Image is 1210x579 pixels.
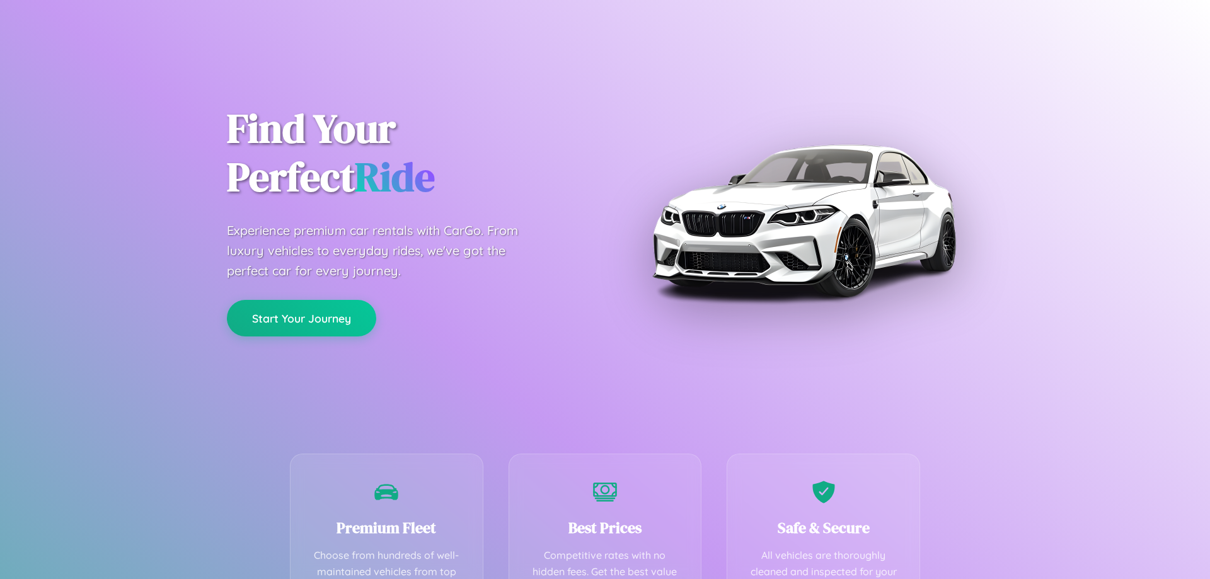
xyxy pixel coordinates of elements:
[646,63,961,378] img: Premium BMW car rental vehicle
[746,517,901,538] h3: Safe & Secure
[355,149,435,204] span: Ride
[528,517,683,538] h3: Best Prices
[227,300,376,336] button: Start Your Journey
[227,105,586,202] h1: Find Your Perfect
[227,221,542,281] p: Experience premium car rentals with CarGo. From luxury vehicles to everyday rides, we've got the ...
[309,517,464,538] h3: Premium Fleet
